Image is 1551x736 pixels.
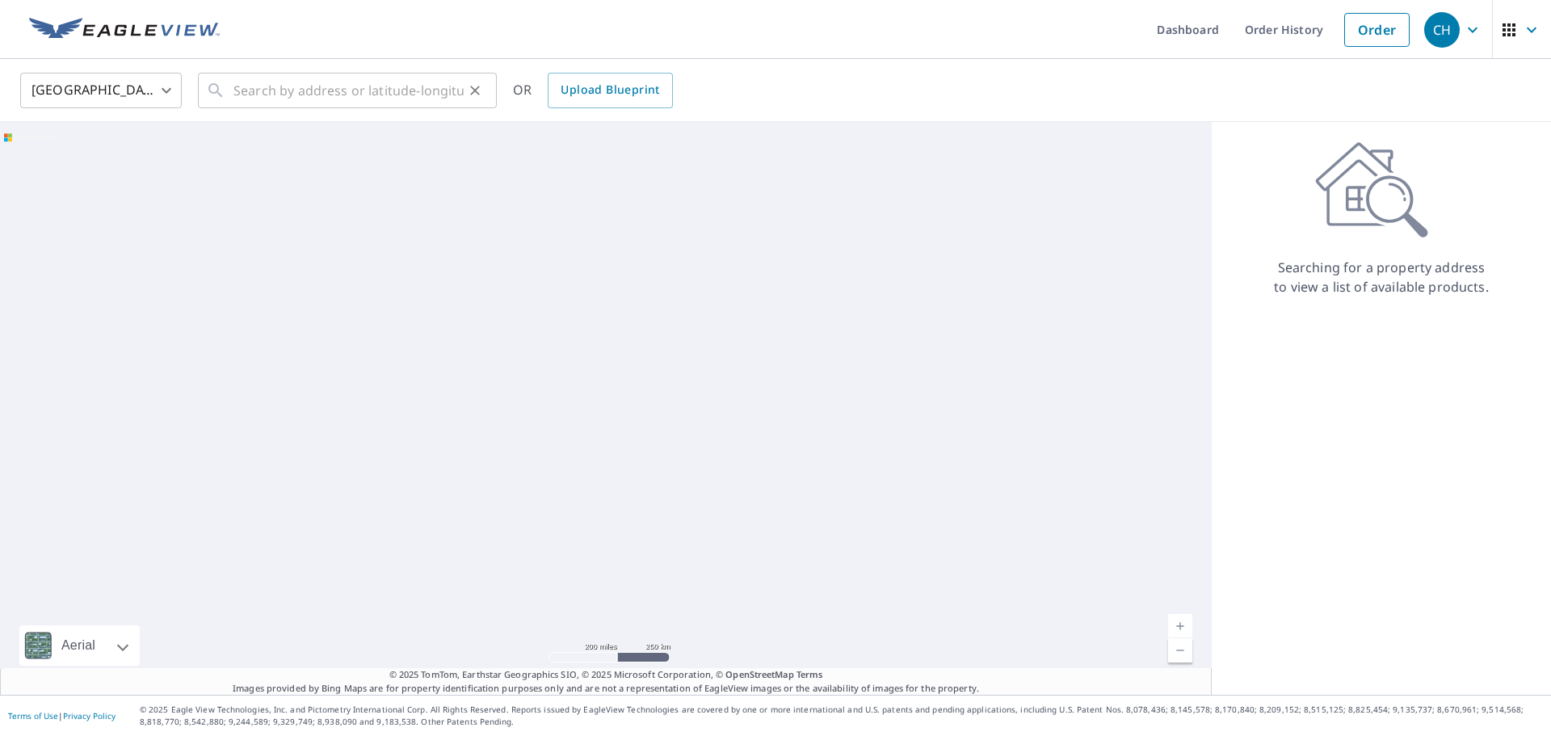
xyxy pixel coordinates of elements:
[513,73,673,108] div: OR
[29,18,220,42] img: EV Logo
[1168,614,1192,638] a: Current Level 5, Zoom In
[389,668,823,682] span: © 2025 TomTom, Earthstar Geographics SIO, © 2025 Microsoft Corporation, ©
[8,710,58,721] a: Terms of Use
[19,625,140,666] div: Aerial
[548,73,672,108] a: Upload Blueprint
[140,704,1543,728] p: © 2025 Eagle View Technologies, Inc. and Pictometry International Corp. All Rights Reserved. Repo...
[1168,638,1192,662] a: Current Level 5, Zoom Out
[8,711,116,721] p: |
[561,80,659,100] span: Upload Blueprint
[725,668,793,680] a: OpenStreetMap
[797,668,823,680] a: Terms
[1424,12,1460,48] div: CH
[1344,13,1410,47] a: Order
[1273,258,1490,297] p: Searching for a property address to view a list of available products.
[20,68,182,113] div: [GEOGRAPHIC_DATA]
[57,625,100,666] div: Aerial
[464,79,486,102] button: Clear
[63,710,116,721] a: Privacy Policy
[233,68,464,113] input: Search by address or latitude-longitude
